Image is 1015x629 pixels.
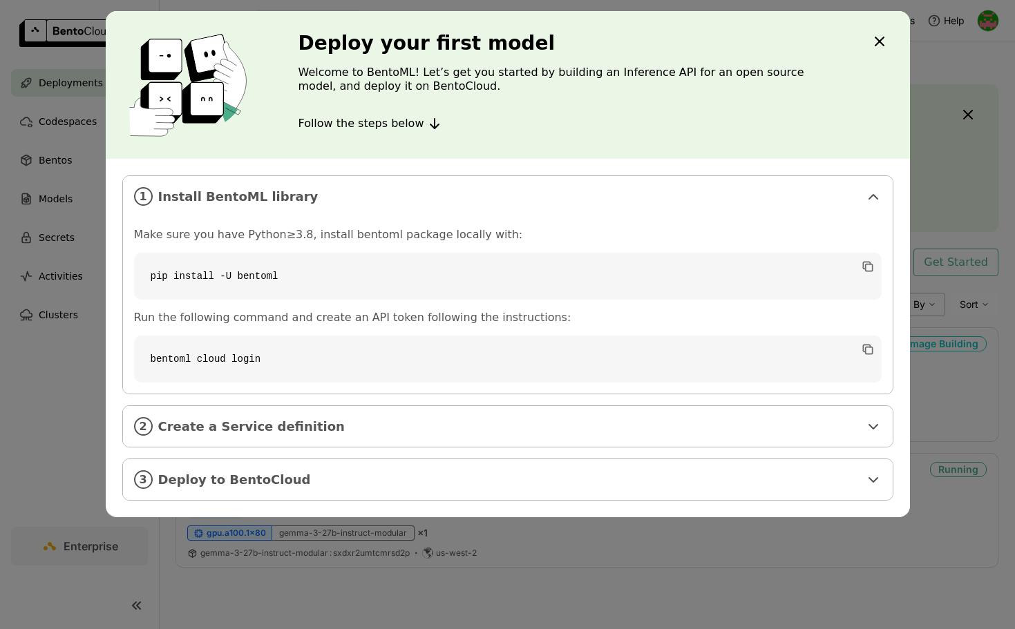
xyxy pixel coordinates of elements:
[158,472,860,487] span: Deploy to BentoCloud
[871,33,888,52] div: Close
[123,176,893,217] div: 1Install BentoML library
[158,419,860,434] span: Create a Service definition
[298,66,844,93] p: Welcome to BentoML! Let’s get you started by building an Inference API for an open source model, ...
[134,470,153,489] i: 3
[134,253,882,300] code: pip install -U bentoml
[298,117,424,130] span: Follow the steps below
[106,11,910,517] div: dialog
[134,417,153,436] i: 2
[134,187,153,206] i: 1
[134,311,882,325] p: Run the following command and create an API token following the instructions:
[123,459,893,500] div: 3Deploy to BentoCloud
[123,406,893,447] div: 2Create a Service definition
[134,336,882,383] code: bentoml cloud login
[158,189,860,204] span: Install BentoML library
[134,228,882,242] p: Make sure you have Python≥3.8, install bentoml package locally with:
[298,32,844,55] h3: Deploy your first model
[117,33,265,137] img: cover onboarding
